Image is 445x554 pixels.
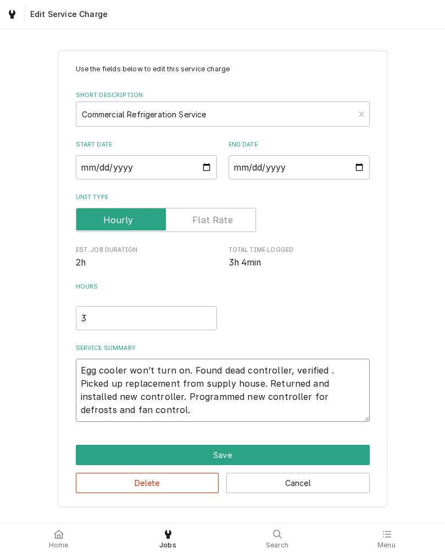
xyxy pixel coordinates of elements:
[159,541,176,550] span: Jobs
[266,541,289,550] span: Search
[58,50,387,507] div: Line Item Create/Update
[27,9,108,20] span: Edit Service Charge
[229,246,370,269] div: Total Time Logged
[76,344,370,422] div: Service Summary
[229,155,370,179] input: yyyy-mm-dd
[76,473,219,493] button: Delete
[229,256,370,269] span: Total Time Logged
[332,525,441,552] a: Menu
[76,155,217,179] input: yyyy-mm-dd
[76,445,370,493] div: Button Group
[2,4,22,24] a: Go to Jobs
[76,282,217,300] label: Hours
[229,257,262,268] span: 3h 4min
[76,140,217,149] label: Start Date
[114,525,222,552] a: Jobs
[377,541,396,550] span: Menu
[76,64,370,74] p: Use the fields below to edit this service charge
[76,91,370,127] div: Short Description
[76,445,370,465] div: Button Group Row
[229,140,370,149] label: End Date
[76,246,217,269] div: Est. Job Duration
[76,193,370,202] label: Unit Type
[76,140,217,179] div: Start Date
[76,445,370,465] button: Save
[76,246,217,255] span: Est. Job Duration
[76,256,217,269] span: Est. Job Duration
[229,140,370,179] div: End Date
[76,344,370,353] label: Service Summary
[76,257,86,268] span: 2h
[229,246,370,255] span: Total Time Logged
[49,541,69,550] span: Home
[223,525,331,552] a: Search
[226,473,370,493] button: Cancel
[76,193,370,232] div: Unit Type
[76,359,370,422] textarea: Egg cooler won’t turn on. Found dead controller, verified . Picked up replacement from supply hou...
[4,525,113,552] a: Home
[76,64,370,422] div: Line Item Create/Update Form
[76,282,217,330] div: [object Object]
[76,91,370,100] label: Short Description
[76,465,370,493] div: Button Group Row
